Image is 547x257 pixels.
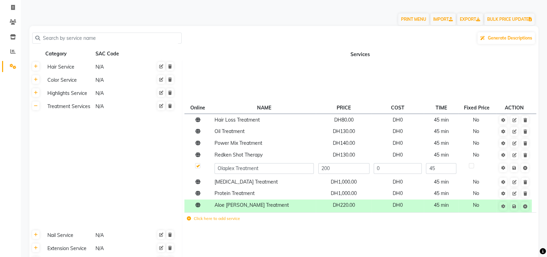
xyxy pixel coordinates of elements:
[45,231,92,240] div: Nail Service
[45,102,92,111] div: Treatment Services
[95,89,142,98] div: N/A
[45,76,92,85] div: Color Service
[215,152,263,158] span: Redken Shot Therapy
[215,202,289,208] span: Aloe [PERSON_NAME] Treatment
[215,140,262,146] span: Power Mix Treatment
[393,117,403,123] span: DH0
[95,76,142,85] div: N/A
[334,117,354,123] span: DH80.00
[477,32,535,44] button: Generate Descriptions
[95,231,142,240] div: N/A
[331,190,357,196] span: DH1,000.00
[434,179,449,185] span: 45 min
[457,14,483,25] a: EXPORT
[40,33,179,44] input: Search by service name
[393,202,403,208] span: DH0
[393,190,403,196] span: DH0
[215,117,260,123] span: Hair Loss Treatment
[484,14,535,25] button: BULK PRICE UPDATE
[95,102,142,111] div: N/A
[95,63,142,71] div: N/A
[434,202,449,208] span: 45 min
[316,102,372,114] th: PRICE
[215,190,255,196] span: Protein Treatment
[182,47,538,61] th: Services
[393,152,403,158] span: DH0
[95,244,142,253] div: N/A
[473,152,479,158] span: No
[473,128,479,134] span: No
[187,215,240,222] label: Click here to add service
[184,102,212,114] th: Online
[473,190,479,196] span: No
[434,152,449,158] span: 45 min
[45,244,92,253] div: Extension Service
[434,117,449,123] span: 45 min
[331,179,357,185] span: DH1,000.00
[393,179,403,185] span: DH0
[424,102,458,114] th: TIME
[45,63,92,71] div: Hair Service
[434,190,449,196] span: 45 min
[212,102,316,114] th: NAME
[434,140,449,146] span: 45 min
[430,14,456,25] a: IMPORT
[333,128,355,134] span: DH130.00
[393,128,403,134] span: DH0
[473,117,479,123] span: No
[333,152,355,158] span: DH130.00
[372,102,424,114] th: COST
[473,202,479,208] span: No
[215,179,278,185] span: [MEDICAL_DATA] Treatment
[215,128,245,134] span: Oil Treatment
[473,140,479,146] span: No
[488,35,532,41] span: Generate Descriptions
[95,50,142,58] div: SAC Code
[45,89,92,98] div: Highlights Service
[473,179,479,185] span: No
[496,102,532,114] th: ACTION
[393,140,403,146] span: DH0
[398,14,429,25] button: PRINT MENU
[333,140,355,146] span: DH140.00
[458,102,496,114] th: Fixed Price
[333,202,355,208] span: DH220.00
[45,50,92,58] div: Category
[434,128,449,134] span: 45 min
